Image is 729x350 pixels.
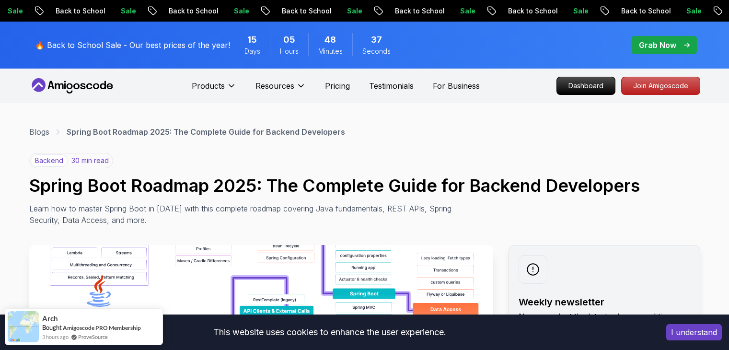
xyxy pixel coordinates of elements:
span: Minutes [318,47,343,56]
a: Pricing [325,80,350,92]
button: Products [192,80,236,99]
p: Sale [564,6,594,16]
p: backend [31,154,68,167]
p: Sale [451,6,481,16]
p: 🔥 Back to School Sale - Our best prices of the year! [35,39,230,51]
p: Spring Boot Roadmap 2025: The Complete Guide for Backend Developers [67,126,345,138]
button: Resources [255,80,306,99]
span: Days [244,47,260,56]
p: Back to School [385,6,451,16]
a: Testimonials [369,80,414,92]
p: Back to School [159,6,224,16]
span: 5 Hours [283,33,295,47]
a: Blogs [29,126,49,138]
p: Sale [337,6,368,16]
p: Sale [677,6,707,16]
p: Products [192,80,225,92]
span: 48 Minutes [324,33,336,47]
img: provesource social proof notification image [8,311,39,342]
p: Dashboard [557,77,615,94]
span: 15 Days [247,33,257,47]
p: Resources [255,80,294,92]
a: Dashboard [556,77,615,95]
a: Join Amigoscode [621,77,700,95]
h1: Spring Boot Roadmap 2025: The Complete Guide for Backend Developers [29,176,700,195]
p: Back to School [272,6,337,16]
span: 37 Seconds [371,33,382,47]
span: 3 hours ago [42,333,69,341]
span: Arch [42,315,58,323]
a: For Business [433,80,480,92]
a: ProveSource [78,333,108,341]
p: No spam. Just the latest releases and tips, interesting articles, and exclusive interviews in you... [519,311,690,345]
p: Sale [224,6,255,16]
p: Back to School [46,6,111,16]
div: This website uses cookies to enhance the user experience. [7,322,652,343]
p: Back to School [612,6,677,16]
p: Learn how to master Spring Boot in [DATE] with this complete roadmap covering Java fundamentals, ... [29,203,459,226]
p: Back to School [498,6,564,16]
span: Hours [280,47,299,56]
p: Grab Now [639,39,676,51]
a: Amigoscode PRO Membership [63,324,141,331]
button: Accept cookies [666,324,722,340]
span: Bought [42,324,62,331]
p: Sale [111,6,142,16]
p: Join Amigoscode [622,77,700,94]
h2: Weekly newsletter [519,295,690,309]
p: 30 min read [71,156,109,165]
span: Seconds [362,47,391,56]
